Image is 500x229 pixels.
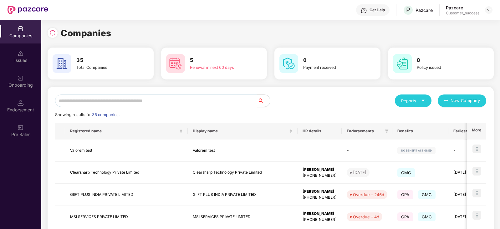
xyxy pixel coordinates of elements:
[303,173,337,179] div: [PHONE_NUMBER]
[18,50,24,57] img: svg+xml;base64,PHN2ZyBpZD0iSXNzdWVzX2Rpc2FibGVkIiB4bWxucz0iaHR0cDovL3d3dy53My5vcmcvMjAwMC9zdmciIH...
[49,30,56,36] img: svg+xml;base64,PHN2ZyBpZD0iUmVsb2FkLTMyeDMyIiB4bWxucz0iaHR0cDovL3d3dy53My5vcmcvMjAwMC9zdmciIHdpZH...
[65,184,188,206] td: GIIFT PLUS INDIA PRIVATE LIMITED
[347,129,382,134] span: Endorsements
[303,56,357,64] h3: 0
[486,8,491,13] img: svg+xml;base64,PHN2ZyBpZD0iRHJvcGRvd24tMzJ4MzIiIHhtbG5zPSJodHRwOi8vd3d3LnczLm9yZy8yMDAwL3N2ZyIgd2...
[472,189,481,197] img: icon
[472,167,481,176] img: icon
[392,123,448,140] th: Benefits
[303,167,337,173] div: [PERSON_NAME]
[18,75,24,81] img: svg+xml;base64,PHN2ZyB3aWR0aD0iMjAiIGhlaWdodD0iMjAiIHZpZXdCb3g9IjAgMCAyMCAyMCIgZmlsbD0ibm9uZSIgeG...
[303,189,337,195] div: [PERSON_NAME]
[467,123,486,140] th: More
[190,64,244,71] div: Renewal in next 60 days
[448,162,489,184] td: [DATE]
[65,162,188,184] td: Clearsharp Technology Private Limited
[353,191,384,198] div: Overdue - 246d
[303,211,337,217] div: [PERSON_NAME]
[446,5,479,11] div: Pazcare
[166,54,185,73] img: svg+xml;base64,PHN2ZyB4bWxucz0iaHR0cDovL3d3dy53My5vcmcvMjAwMC9zdmciIHdpZHRoPSI2MCIgaGVpZ2h0PSI2MC...
[257,98,270,103] span: search
[353,169,366,176] div: [DATE]
[188,140,298,162] td: Valorem test
[421,99,425,103] span: caret-down
[76,64,130,71] div: Total Companies
[385,129,389,133] span: filter
[418,212,436,221] span: GMC
[61,26,111,40] h1: Companies
[444,99,448,104] span: plus
[448,123,489,140] th: Earliest Renewal
[417,64,471,71] div: Policy issued
[370,8,385,13] div: Get Help
[303,217,337,223] div: [PHONE_NUMBER]
[448,140,489,162] td: -
[65,123,188,140] th: Registered name
[448,206,489,228] td: [DATE]
[92,112,120,117] span: 35 companies.
[416,7,433,13] div: Pazcare
[397,190,413,199] span: GPA
[257,94,270,107] button: search
[448,184,489,206] td: [DATE]
[18,100,24,106] img: svg+xml;base64,PHN2ZyB3aWR0aD0iMTQuNSIgaGVpZ2h0PSIxNC41IiB2aWV3Qm94PSIwIDAgMTYgMTYiIGZpbGw9Im5vbm...
[188,123,298,140] th: Display name
[70,129,178,134] span: Registered name
[406,6,410,14] span: P
[303,195,337,201] div: [PHONE_NUMBER]
[342,140,392,162] td: -
[393,54,412,73] img: svg+xml;base64,PHN2ZyB4bWxucz0iaHR0cDovL3d3dy53My5vcmcvMjAwMC9zdmciIHdpZHRoPSI2MCIgaGVpZ2h0PSI2MC...
[303,64,357,71] div: Payment received
[18,26,24,32] img: svg+xml;base64,PHN2ZyBpZD0iQ29tcGFuaWVzIiB4bWxucz0iaHR0cDovL3d3dy53My5vcmcvMjAwMC9zdmciIHdpZHRoPS...
[188,184,298,206] td: GIIFT PLUS INDIA PRIVATE LIMITED
[65,206,188,228] td: MSI SERVICES PRIVATE LIMITED
[401,98,425,104] div: Reports
[76,56,130,64] h3: 35
[53,54,71,73] img: svg+xml;base64,PHN2ZyB4bWxucz0iaHR0cDovL3d3dy53My5vcmcvMjAwMC9zdmciIHdpZHRoPSI2MCIgaGVpZ2h0PSI2MC...
[361,8,367,14] img: svg+xml;base64,PHN2ZyBpZD0iSGVscC0zMngzMiIgeG1sbnM9Imh0dHA6Ly93d3cudzMub3JnLzIwMDAvc3ZnIiB3aWR0aD...
[418,190,436,199] span: GMC
[188,206,298,228] td: MSI SERVICES PRIVATE LIMITED
[472,211,481,220] img: icon
[397,147,436,154] img: svg+xml;base64,PHN2ZyB4bWxucz0iaHR0cDovL3d3dy53My5vcmcvMjAwMC9zdmciIHdpZHRoPSIxMjIiIGhlaWdodD0iMj...
[451,98,480,104] span: New Company
[55,112,120,117] span: Showing results for
[438,94,486,107] button: plusNew Company
[353,214,379,220] div: Overdue - 4d
[397,168,415,177] span: GMC
[417,56,471,64] h3: 0
[397,212,413,221] span: GPA
[65,140,188,162] td: Valorem test
[190,56,244,64] h3: 5
[8,6,48,14] img: New Pazcare Logo
[446,11,479,16] div: Customer_success
[188,162,298,184] td: Clearsharp Technology Private Limited
[193,129,288,134] span: Display name
[298,123,342,140] th: HR details
[18,125,24,131] img: svg+xml;base64,PHN2ZyB3aWR0aD0iMjAiIGhlaWdodD0iMjAiIHZpZXdCb3g9IjAgMCAyMCAyMCIgZmlsbD0ibm9uZSIgeG...
[472,145,481,153] img: icon
[384,127,390,135] span: filter
[279,54,298,73] img: svg+xml;base64,PHN2ZyB4bWxucz0iaHR0cDovL3d3dy53My5vcmcvMjAwMC9zdmciIHdpZHRoPSI2MCIgaGVpZ2h0PSI2MC...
